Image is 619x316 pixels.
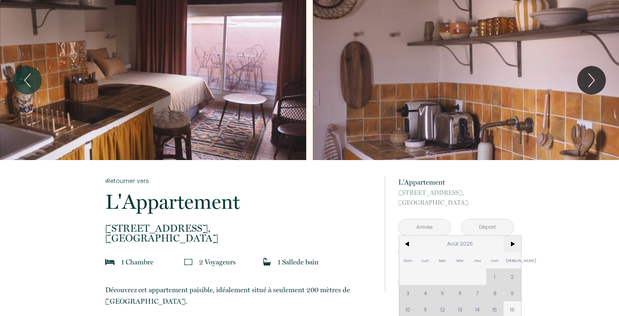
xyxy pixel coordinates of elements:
input: Départ [462,219,513,235]
span: Mer [451,252,469,269]
p: Découvrez cet appartement paisible, idéalement situé à seulement 200 mètres de [GEOGRAPHIC_DATA]. [105,284,374,307]
span: Ven [486,252,504,269]
img: guests [184,258,192,266]
span: Mar [434,252,452,269]
input: Arrivée [399,219,450,235]
a: Retourner vers [105,176,374,185]
span: [STREET_ADDRESS], [398,188,514,198]
button: Next [577,66,606,95]
span: s [233,258,236,266]
p: [GEOGRAPHIC_DATA] [105,223,374,243]
span: Lun [416,252,434,269]
p: 1 Chambre [121,256,154,268]
span: [STREET_ADDRESS], [105,223,374,233]
p: 1 Salle de bain [278,256,319,268]
span: Dim [399,252,417,269]
span: Août 2025 [416,236,504,252]
span: Jeu [469,252,486,269]
button: Previous [13,66,42,95]
span: < [399,236,417,252]
button: Réserver [398,271,514,293]
span: [PERSON_NAME] [504,252,521,269]
span: > [504,236,521,252]
p: L'Appartement [105,192,374,212]
p: [GEOGRAPHIC_DATA] [398,188,514,208]
p: 2 Voyageur [199,256,236,268]
p: L'Appartement [398,176,514,188]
